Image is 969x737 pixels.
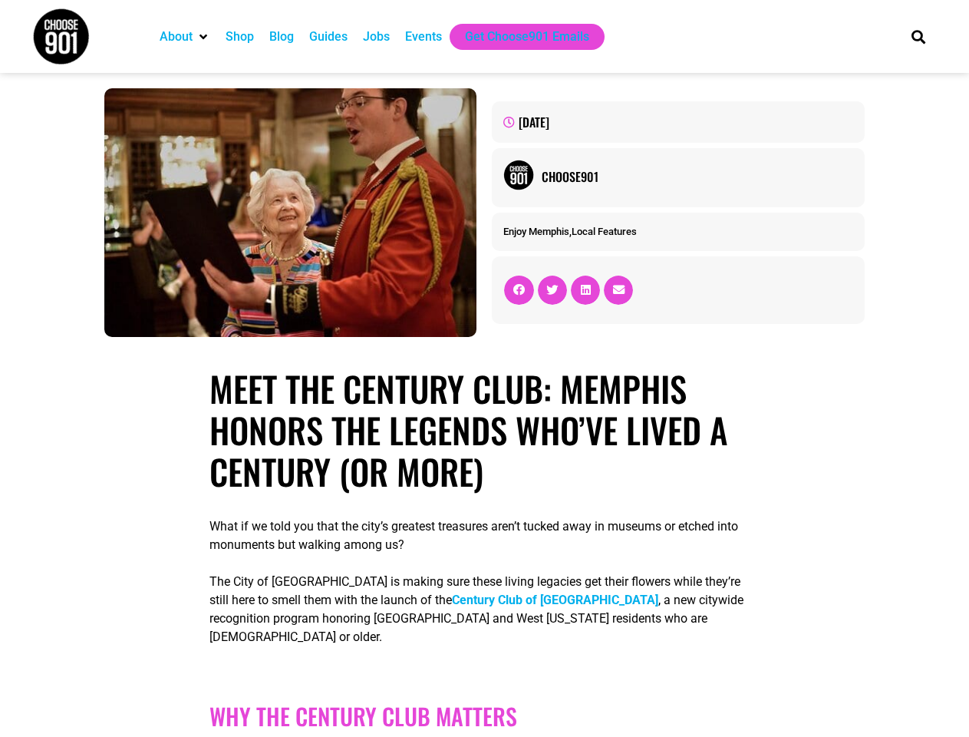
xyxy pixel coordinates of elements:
a: Blog [269,28,294,46]
p: What if we told you that the city’s greatest treasures aren’t tucked away in museums or etched in... [209,517,760,554]
span: , [503,226,637,237]
div: Share on linkedin [571,276,600,305]
a: Shop [226,28,254,46]
time: [DATE] [519,113,549,131]
nav: Main nav [152,24,885,50]
a: Events [405,28,442,46]
a: Guides [309,28,348,46]
a: Get Choose901 Emails [465,28,589,46]
a: Enjoy Memphis [503,226,569,237]
a: Jobs [363,28,390,46]
img: Picture of Choose901 [503,160,534,190]
div: Share on email [604,276,633,305]
div: Search [905,24,931,49]
div: Share on twitter [538,276,567,305]
a: About [160,28,193,46]
a: Century Club of [GEOGRAPHIC_DATA] [452,593,658,607]
div: About [152,24,218,50]
h1: Meet the Century Club: Memphis Honors the Legends Who’ve Lived a Century (or More) [209,368,760,492]
h2: Why the Century Club Matters [209,702,760,730]
div: Share on facebook [504,276,533,305]
img: An elderly woman smiles and looks up at a man in a red uniform holding a menu or document in a re... [104,88,476,337]
p: The City of [GEOGRAPHIC_DATA] is making sure these living legacies get their flowers while they’r... [209,573,760,646]
a: Choose901 [542,167,852,186]
a: Local Features [572,226,637,237]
